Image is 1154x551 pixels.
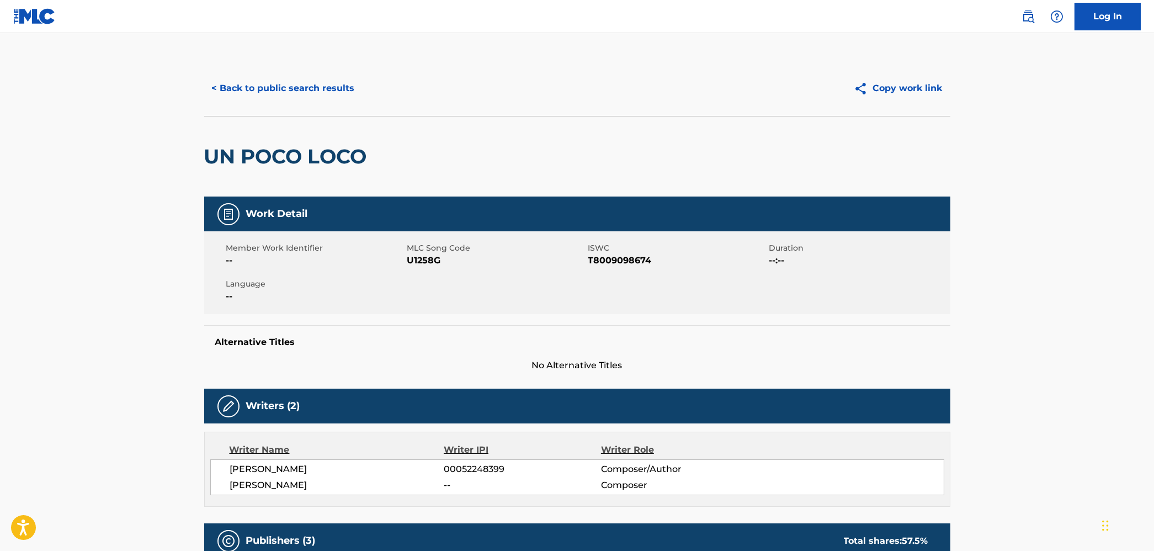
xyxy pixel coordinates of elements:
span: Composer [601,479,744,492]
span: Member Work Identifier [226,242,405,254]
img: Writers [222,400,235,413]
div: Help [1046,6,1068,28]
div: Writer Name [230,443,444,457]
span: -- [444,479,600,492]
span: 57.5 % [902,536,928,546]
img: search [1022,10,1035,23]
div: Drag [1102,509,1109,542]
span: No Alternative Titles [204,359,950,372]
span: T8009098674 [588,254,767,267]
h5: Writers (2) [246,400,300,412]
button: Copy work link [846,75,950,102]
button: < Back to public search results [204,75,363,102]
div: Writer Role [601,443,744,457]
span: MLC Song Code [407,242,586,254]
a: Public Search [1017,6,1039,28]
span: [PERSON_NAME] [230,479,444,492]
span: Composer/Author [601,463,744,476]
img: MLC Logo [13,8,56,24]
span: [PERSON_NAME] [230,463,444,476]
div: Total shares: [844,534,928,548]
img: help [1050,10,1063,23]
span: -- [226,290,405,303]
h2: UN POCO LOCO [204,144,373,169]
h5: Publishers (3) [246,534,316,547]
iframe: Chat Widget [1099,498,1154,551]
span: -- [226,254,405,267]
span: Duration [769,242,948,254]
span: Language [226,278,405,290]
span: --:-- [769,254,948,267]
span: 00052248399 [444,463,600,476]
h5: Work Detail [246,208,308,220]
a: Log In [1075,3,1141,30]
span: ISWC [588,242,767,254]
img: Work Detail [222,208,235,221]
div: Writer IPI [444,443,601,457]
img: Copy work link [854,82,873,96]
h5: Alternative Titles [215,337,939,348]
span: U1258G [407,254,586,267]
img: Publishers [222,534,235,548]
